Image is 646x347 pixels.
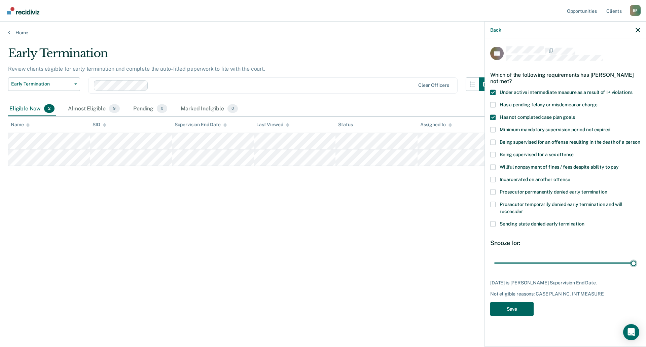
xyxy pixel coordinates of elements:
[157,104,167,113] span: 0
[500,164,619,169] span: Willful nonpayment of fines / fees despite ability to pay
[132,102,169,116] div: Pending
[93,122,106,128] div: SID
[256,122,289,128] div: Last Viewed
[490,291,640,297] div: Not eligible reasons: CASE PLAN NC, INT MEASURE
[11,81,72,87] span: Early Termination
[490,302,534,316] button: Save
[500,139,640,144] span: Being supervised for an offense resulting in the death of a person
[420,122,452,128] div: Assigned to
[490,280,640,285] div: [DATE] is [PERSON_NAME] Supervision End Date.
[500,151,574,157] span: Being supervised for a sex offense
[490,27,501,33] button: Back
[175,122,227,128] div: Supervision End Date
[630,5,641,16] button: Profile dropdown button
[490,66,640,90] div: Which of the following requirements has [PERSON_NAME] not met?
[8,46,493,66] div: Early Termination
[500,221,584,226] span: Sending state denied early termination
[500,189,607,194] span: Prosecutor permanently denied early termination
[490,239,640,246] div: Snooze for:
[623,324,639,340] div: Open Intercom Messenger
[179,102,239,116] div: Marked Ineligible
[11,122,30,128] div: Name
[338,122,353,128] div: Status
[67,102,121,116] div: Almost Eligible
[8,102,56,116] div: Eligible Now
[500,127,610,132] span: Minimum mandatory supervision period not expired
[418,82,449,88] div: Clear officers
[500,201,622,214] span: Prosecutor temporarily denied early termination and will reconsider
[8,30,638,36] a: Home
[44,104,55,113] span: 2
[227,104,238,113] span: 0
[500,102,598,107] span: Has a pending felony or misdemeanor charge
[8,66,265,72] p: Review clients eligible for early termination and complete the auto-filled paperwork to file with...
[500,114,575,119] span: Has not completed case plan goals
[500,176,570,182] span: Incarcerated on another offense
[500,89,633,95] span: Under active intermediate measure as a result of 1+ violations
[630,5,641,16] div: B R
[109,104,120,113] span: 9
[7,7,39,14] img: Recidiviz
